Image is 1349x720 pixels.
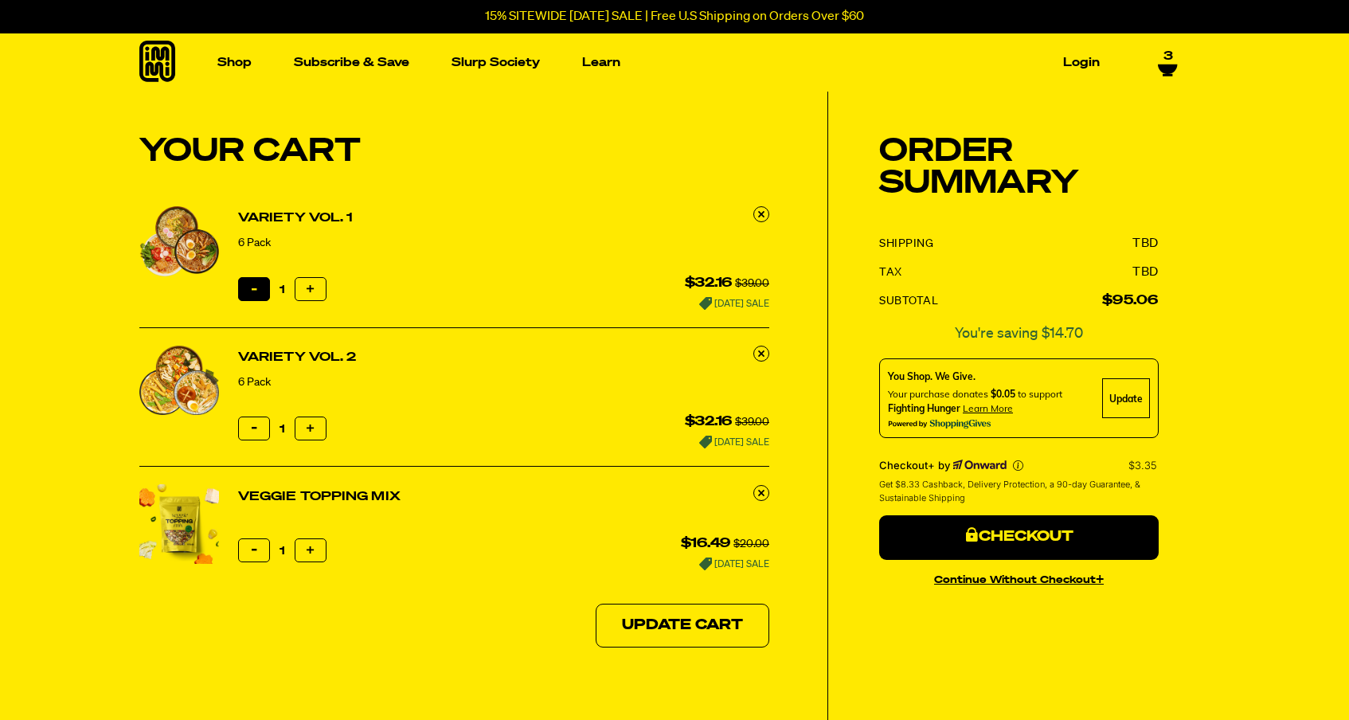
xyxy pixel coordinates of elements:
[879,265,902,280] dt: Tax
[1102,295,1159,307] strong: $95.06
[1057,50,1106,75] a: Login
[1158,49,1178,76] a: 3
[888,402,960,414] span: Fighting Hunger
[139,136,769,168] h1: Your Cart
[879,323,1159,346] span: You're saving $14.70
[238,538,326,564] input: quantity
[1102,378,1150,418] div: Update Cause Button
[953,460,1007,471] a: Powered by Onward
[681,555,769,570] div: [DATE] SALE
[139,484,219,564] img: Veggie Topping Mix
[238,277,326,303] input: quantity
[685,416,733,428] span: $32.16
[888,419,991,429] img: Powered By ShoppingGives
[485,10,864,24] p: 15% SITEWIDE [DATE] SALE | Free U.S Shipping on Orders Over $60
[963,402,1013,414] span: Learn more about donating
[879,448,1159,515] section: Checkout+
[879,566,1159,589] button: continue without Checkout+
[733,538,769,550] s: $20.00
[685,295,769,310] div: [DATE] SALE
[238,234,353,252] div: 6 Pack
[1128,459,1159,472] p: $3.35
[991,388,1015,400] span: $0.05
[238,348,356,367] a: Variety Vol. 2
[1132,237,1159,251] dd: TBD
[139,206,219,276] img: Variety Vol. 1 - 6 Pack
[879,515,1159,560] button: Checkout
[139,346,219,416] img: Variety Vol. 2 - 6 Pack
[888,370,1094,384] div: You Shop. We Give.
[445,50,546,75] a: Slurp Society
[211,33,1106,92] nav: Main navigation
[879,136,1159,200] h2: Order Summary
[211,50,258,75] a: Shop
[1018,388,1062,400] span: to support
[735,417,769,428] s: $39.00
[596,604,769,648] button: Update Cart
[238,374,356,391] div: 6 Pack
[238,487,401,507] a: Veggie Topping Mix
[888,388,988,400] span: Your purchase donates
[735,278,769,289] s: $39.00
[879,294,938,308] dt: Subtotal
[879,237,933,251] dt: Shipping
[238,417,326,442] input: quantity
[1132,265,1159,280] dd: TBD
[287,50,416,75] a: Subscribe & Save
[576,50,627,75] a: Learn
[681,538,731,550] span: $16.49
[1163,49,1173,64] span: 3
[879,478,1155,504] span: Get $8.33 Cashback, Delivery Protection, a 90-day Guarantee, & Sustainable Shipping
[938,459,950,472] span: by
[879,459,935,472] span: Checkout+
[685,433,769,448] div: [DATE] SALE
[1013,460,1023,471] button: More info
[685,277,733,290] span: $32.16
[238,209,353,228] a: Variety Vol. 1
